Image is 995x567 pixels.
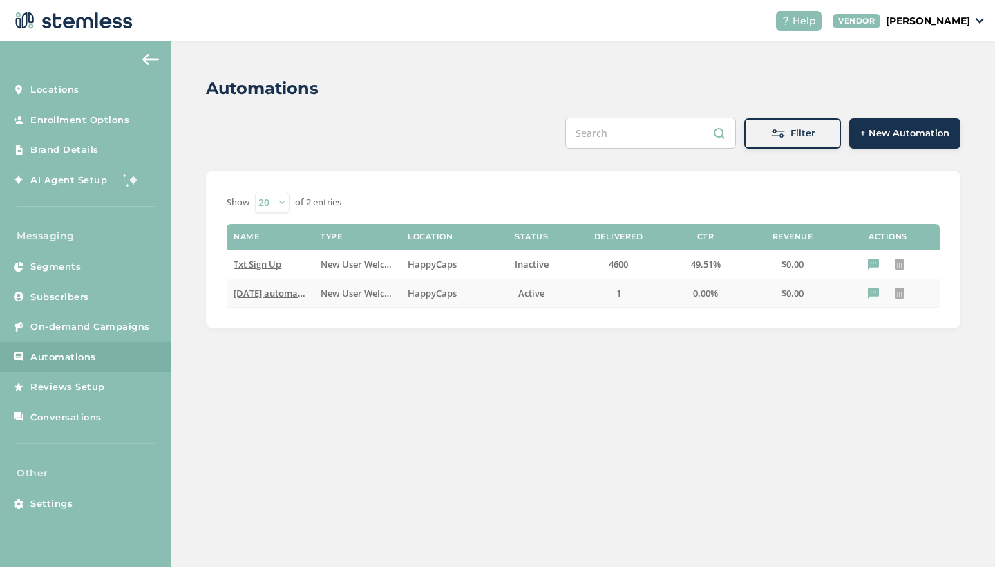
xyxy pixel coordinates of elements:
span: $0.00 [781,258,804,270]
label: 49.51% [669,259,742,270]
label: $0.00 [756,259,829,270]
span: 1 [616,287,621,299]
label: HappyCaps [408,259,481,270]
span: $0.00 [781,287,804,299]
label: Revenue [773,232,813,241]
label: halloween automation [234,288,307,299]
span: 4600 [609,258,628,270]
th: Actions [836,224,940,250]
span: + New Automation [860,127,949,140]
label: $0.00 [756,288,829,299]
label: Status [515,232,548,241]
span: On-demand Campaigns [30,320,150,334]
label: HappyCaps [408,288,481,299]
span: AI Agent Setup [30,174,107,187]
span: 0.00% [693,287,718,299]
label: Location [408,232,453,241]
img: icon-help-white-03924b79.svg [781,17,790,25]
span: Automations [30,351,96,364]
img: glitter-stars-b7820f95.gif [117,166,145,194]
label: 0.00% [669,288,742,299]
span: Segments [30,260,81,274]
button: + New Automation [849,118,960,149]
label: Show [227,196,249,210]
div: VENDOR [833,14,880,28]
span: Txt Sign Up [234,258,281,270]
span: [DATE] automation [234,287,315,299]
label: Txt Sign Up [234,259,307,270]
span: 49.51% [691,258,721,270]
label: Type [321,232,342,241]
label: Delivered [594,232,643,241]
span: Filter [790,127,815,140]
span: Enrollment Options [30,113,129,127]
label: 4600 [582,259,655,270]
label: Inactive [495,259,568,270]
span: Locations [30,83,79,97]
h2: Automations [206,76,319,101]
span: Help [793,14,816,28]
label: CTR [697,232,714,241]
img: icon_down-arrow-small-66adaf34.svg [976,18,984,24]
label: New User Welcome [321,259,394,270]
input: Search [565,118,736,149]
img: logo-dark-0685b13c.svg [11,7,133,35]
label: 1 [582,288,655,299]
span: New User Welcome [321,258,403,270]
span: Settings [30,497,73,511]
p: [PERSON_NAME] [886,14,970,28]
iframe: Chat Widget [926,501,995,567]
span: Inactive [515,258,549,270]
button: Filter [744,118,841,149]
span: Brand Details [30,143,99,157]
span: HappyCaps [408,258,457,270]
label: Name [234,232,259,241]
span: Subscribers [30,290,89,304]
span: New User Welcome [321,287,403,299]
label: of 2 entries [295,196,341,210]
span: Active [518,287,544,299]
label: Active [495,288,568,299]
label: New User Welcome [321,288,394,299]
span: Conversations [30,411,102,425]
span: HappyCaps [408,287,457,299]
span: Reviews Setup [30,380,105,394]
img: icon-arrow-back-accent-c549486e.svg [142,54,159,65]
